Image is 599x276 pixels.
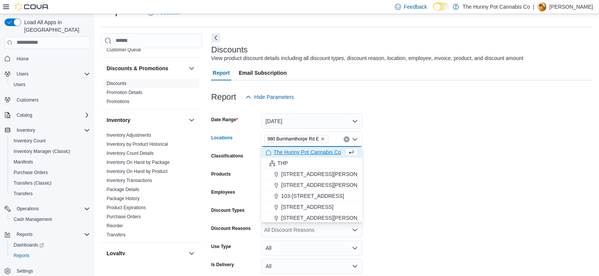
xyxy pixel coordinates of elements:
[2,69,93,79] button: Users
[107,214,141,220] span: Purchase Orders
[17,127,35,133] span: Inventory
[14,267,36,276] a: Settings
[14,138,46,144] span: Inventory Count
[107,159,170,165] span: Inventory On Hand by Package
[211,135,233,141] label: Locations
[187,64,196,73] button: Discounts & Promotions
[107,133,151,138] a: Inventory Adjustments
[211,189,235,195] label: Employees
[107,142,168,147] a: Inventory by Product Historical
[15,3,49,11] img: Cova
[268,135,319,143] span: 980 Burnhamthorpe Rd E
[2,229,93,240] button: Reports
[11,136,49,145] a: Inventory Count
[549,2,593,11] p: [PERSON_NAME]
[11,157,90,167] span: Manifests
[14,204,90,213] span: Operations
[211,262,234,268] label: Is Delivery
[14,191,33,197] span: Transfers
[11,147,73,156] a: Inventory Manager (Classic)
[533,2,534,11] p: |
[14,204,42,213] button: Operations
[107,196,139,202] span: Package History
[211,54,523,62] div: View product discount details including all discount types, discount reason, location, employee, ...
[101,79,202,109] div: Discounts & Promotions
[14,180,51,186] span: Transfers (Classic)
[14,82,25,88] span: Users
[8,136,93,146] button: Inventory Count
[11,179,54,188] a: Transfers (Classic)
[404,3,427,11] span: Feedback
[17,231,33,237] span: Reports
[107,187,139,193] span: Package Details
[17,71,28,77] span: Users
[11,168,51,177] a: Purchase Orders
[14,253,29,259] span: Reports
[11,189,36,198] a: Transfers
[261,158,362,169] button: THP
[17,97,39,103] span: Customers
[11,251,33,260] a: Reports
[211,225,251,231] label: Discount Reasons
[261,169,362,180] button: [STREET_ADDRESS][PERSON_NAME]
[14,216,52,222] span: Cash Management
[2,53,93,64] button: Home
[107,65,186,72] button: Discounts & Promotions
[107,214,141,219] a: Purchase Orders
[211,207,245,213] label: Discount Types
[2,204,93,214] button: Operations
[14,159,33,165] span: Manifests
[14,95,90,105] span: Customers
[101,45,202,57] div: Customer
[14,111,90,120] span: Catalog
[2,110,93,120] button: Catalog
[11,179,90,188] span: Transfers (Classic)
[14,242,44,248] span: Dashboards
[261,213,362,224] button: [STREET_ADDRESS][PERSON_NAME]
[14,148,70,154] span: Inventory Manager (Classic)
[107,47,141,53] span: Customer Queue
[277,159,288,167] span: THP
[281,192,344,200] span: 103-[STREET_ADDRESS]
[2,94,93,105] button: Customers
[281,170,377,178] span: [STREET_ADDRESS][PERSON_NAME]
[11,157,36,167] a: Manifests
[242,89,297,105] button: Hide Parameters
[8,250,93,261] button: Reports
[11,80,28,89] a: Users
[107,232,125,237] a: Transfers
[211,117,238,123] label: Date Range
[14,266,90,276] span: Settings
[264,135,328,143] span: 980 Burnhamthorpe Rd E
[2,125,93,136] button: Inventory
[187,249,196,258] button: Loyalty
[261,241,362,256] button: All
[17,268,33,274] span: Settings
[107,116,130,124] h3: Inventory
[14,54,90,63] span: Home
[8,240,93,250] a: Dashboards
[433,3,449,11] input: Dark Mode
[107,250,186,257] button: Loyalty
[107,99,130,105] span: Promotions
[8,79,93,90] button: Users
[107,250,125,257] h3: Loyalty
[11,147,90,156] span: Inventory Manager (Classic)
[8,146,93,157] button: Inventory Manager (Classic)
[17,112,32,118] span: Catalog
[11,241,47,250] a: Dashboards
[14,111,35,120] button: Catalog
[14,96,42,105] a: Customers
[254,93,294,101] span: Hide Parameters
[261,191,362,202] button: 103-[STREET_ADDRESS]
[107,187,139,192] a: Package Details
[211,45,248,54] h3: Discounts
[107,168,167,174] span: Inventory On Hand by Product
[352,136,358,142] button: Close list of options
[11,251,90,260] span: Reports
[11,168,90,177] span: Purchase Orders
[463,2,530,11] p: The Hunny Pot Cannabis Co
[107,89,142,96] span: Promotion Details
[211,171,231,177] label: Products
